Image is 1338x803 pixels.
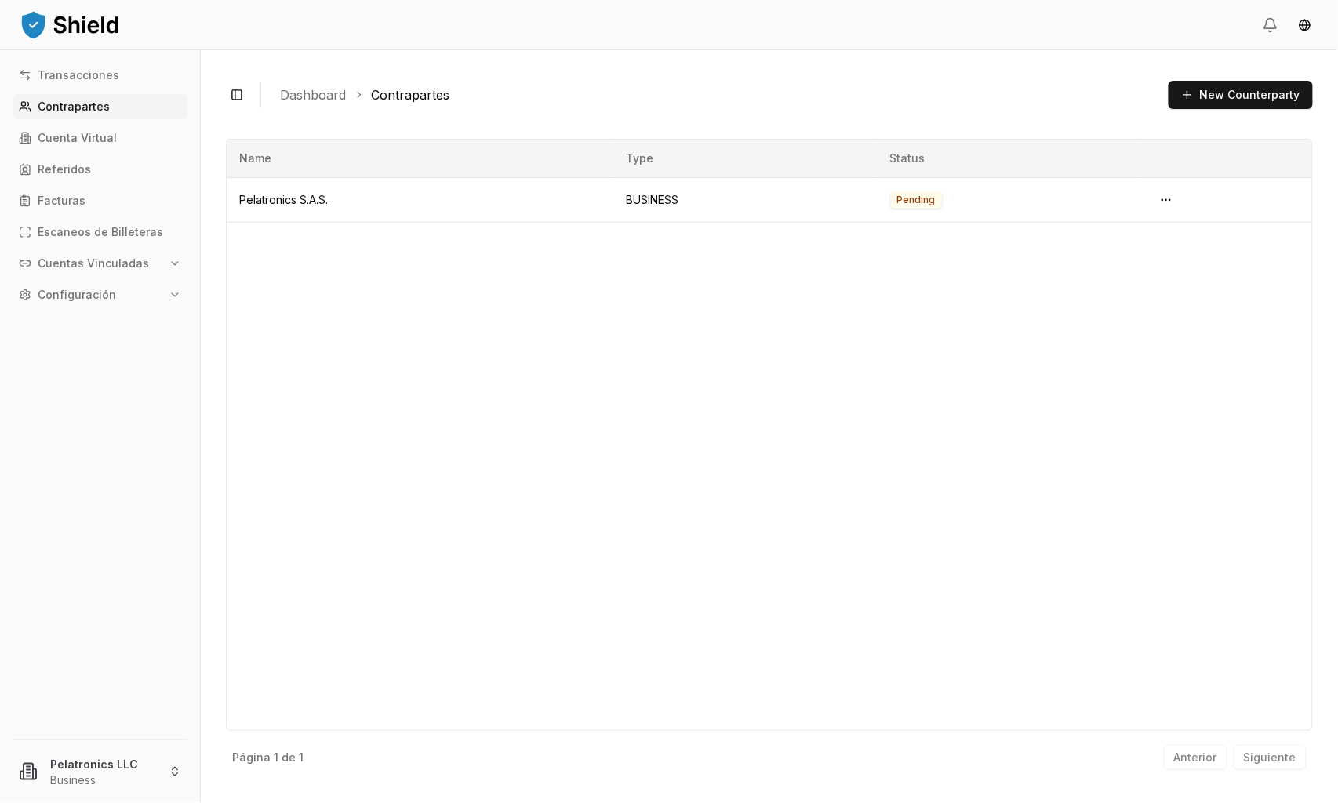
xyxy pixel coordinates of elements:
[13,188,187,213] a: Facturas
[274,752,278,763] p: 1
[50,756,156,772] p: Pelatronics LLC
[38,289,116,300] p: Configuración
[13,220,187,245] a: Escaneos de Billeteras
[1169,81,1313,109] button: New Counterparty
[232,752,271,763] p: Página
[227,140,613,177] th: Name
[6,747,194,797] button: Pelatronics LLCBusiness
[613,177,878,222] td: BUSINESS
[19,9,121,40] img: ShieldPay Logo
[38,133,117,144] p: Cuenta Virtual
[13,282,187,307] button: Configuración
[38,101,110,112] p: Contrapartes
[13,63,187,88] a: Transacciones
[282,752,296,763] p: de
[613,140,878,177] th: Type
[38,70,119,81] p: Transacciones
[50,772,156,788] p: Business
[280,85,346,104] a: Dashboard
[13,94,187,119] a: Contrapartes
[13,251,187,276] button: Cuentas Vinculadas
[38,258,149,269] p: Cuentas Vinculadas
[38,164,91,175] p: Referidos
[38,195,85,206] p: Facturas
[227,177,613,222] td: Pelatronics S.A.S.
[299,752,304,763] p: 1
[13,157,187,182] a: Referidos
[371,85,449,104] a: Contrapartes
[878,140,1142,177] th: Status
[280,85,1156,104] nav: breadcrumb
[13,125,187,151] a: Cuenta Virtual
[38,227,163,238] p: Escaneos de Billeteras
